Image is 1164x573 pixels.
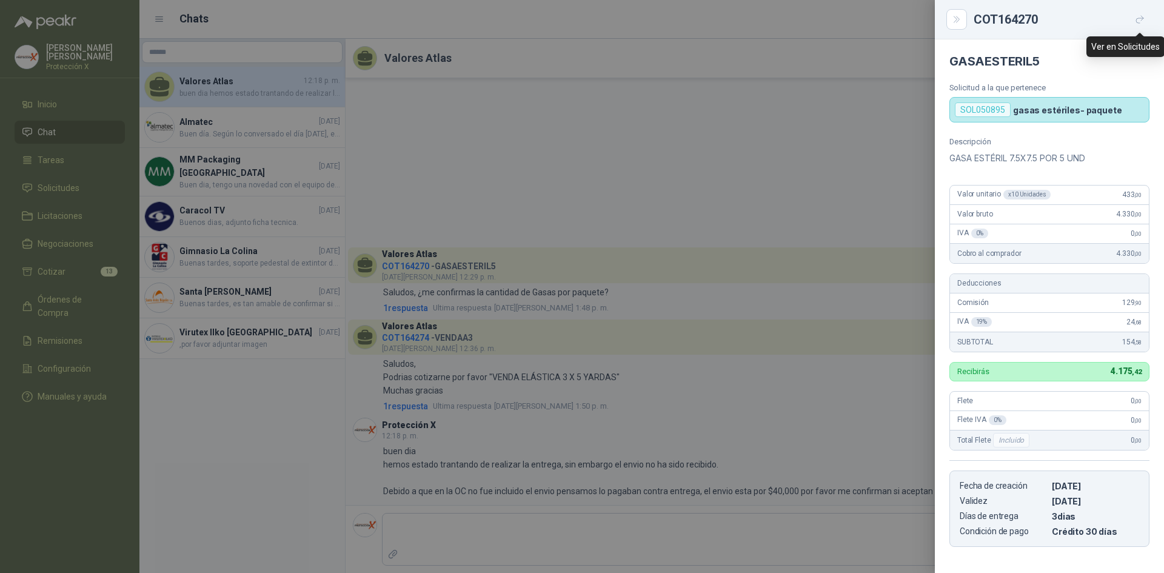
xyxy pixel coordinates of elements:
span: 433 [1122,190,1142,199]
p: Solicitud a la que pertenece [949,83,1149,92]
span: Total Flete [957,433,1032,447]
p: [DATE] [1052,481,1139,491]
span: 129 [1122,298,1142,307]
p: 3 dias [1052,511,1139,521]
span: IVA [957,317,992,327]
span: ,58 [1134,339,1142,346]
span: 0 [1131,397,1142,405]
span: 0 [1131,416,1142,424]
div: x 10 Unidades [1003,190,1051,199]
p: Días de entrega [960,511,1047,521]
span: 4.330 [1116,249,1142,258]
p: Recibirás [957,367,989,375]
span: Flete [957,397,973,405]
span: 4.330 [1116,210,1142,218]
h4: GASAESTERIL5 [949,54,1149,69]
span: ,00 [1134,250,1142,257]
div: 19 % [971,317,992,327]
span: Flete IVA [957,415,1006,425]
p: Crédito 30 días [1052,526,1139,537]
p: gasas estériles- paquete [1013,105,1122,115]
div: SOL050895 [955,102,1011,117]
span: ,00 [1134,437,1142,444]
div: 0 % [989,415,1006,425]
button: Close [949,12,964,27]
div: 0 % [971,229,989,238]
span: Valor bruto [957,210,992,218]
span: ,00 [1134,211,1142,218]
p: Descripción [949,137,1149,146]
p: Condición de pago [960,526,1047,537]
span: ,68 [1134,319,1142,326]
span: ,90 [1134,300,1142,306]
span: Deducciones [957,279,1001,287]
span: ,00 [1134,192,1142,198]
span: 0 [1131,229,1142,238]
p: [DATE] [1052,496,1139,506]
span: ,00 [1134,398,1142,404]
span: 154 [1122,338,1142,346]
span: ,00 [1134,417,1142,424]
span: Comisión [957,298,989,307]
p: Validez [960,496,1047,506]
div: COT164270 [974,10,1149,29]
p: GASA ESTÉRIL 7.5X7.5 POR 5 UND [949,151,1149,166]
span: 4.175 [1111,366,1142,376]
span: SUBTOTAL [957,338,993,346]
span: ,42 [1132,368,1142,376]
span: 0 [1131,436,1142,444]
span: 24 [1126,318,1142,326]
span: Valor unitario [957,190,1051,199]
span: IVA [957,229,988,238]
span: ,00 [1134,230,1142,237]
span: Cobro al comprador [957,249,1021,258]
p: Fecha de creación [960,481,1047,491]
div: Incluido [993,433,1029,447]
